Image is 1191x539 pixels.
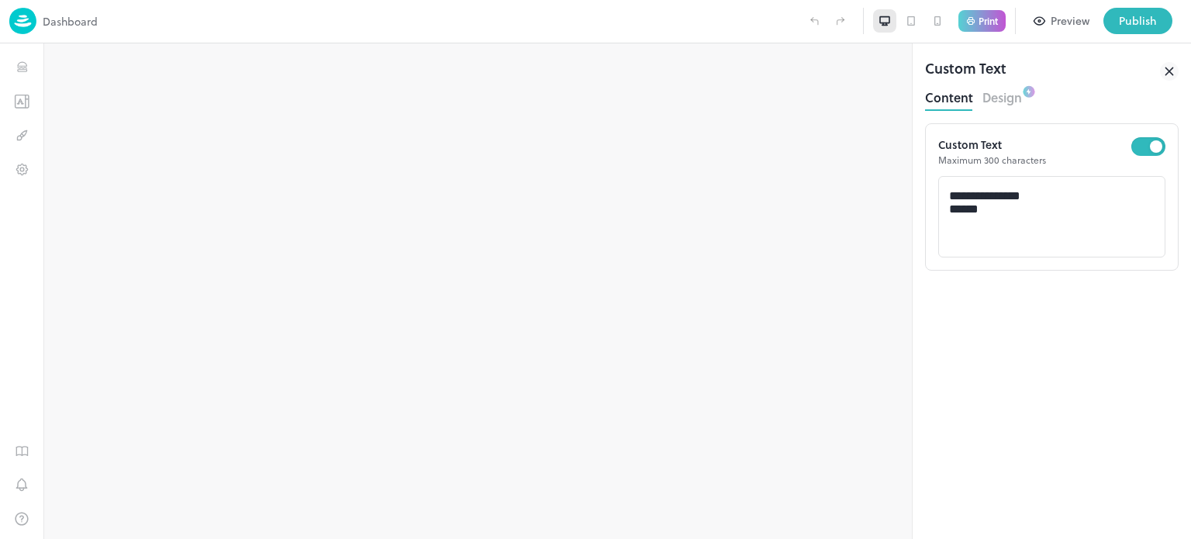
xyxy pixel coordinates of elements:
img: logo-86c26b7e.jpg [9,8,36,34]
p: Custom Text [938,136,1131,153]
p: Dashboard [43,13,98,29]
button: Preview [1025,8,1099,34]
button: Content [925,85,973,106]
button: Design [982,85,1022,106]
label: Redo (Ctrl + Y) [827,8,854,34]
p: Maximum 300 characters [938,153,1131,167]
p: Print [979,16,998,26]
div: Custom Text [925,57,1006,85]
div: Publish [1119,12,1157,29]
div: Preview [1051,12,1089,29]
button: Publish [1103,8,1172,34]
label: Undo (Ctrl + Z) [801,8,827,34]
